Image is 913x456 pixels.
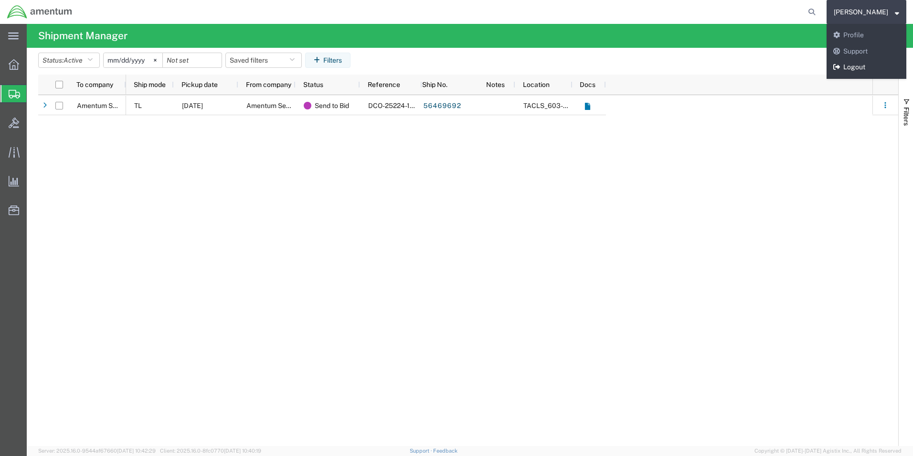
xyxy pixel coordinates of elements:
[486,81,505,88] span: Notes
[523,102,702,109] span: TACLS_603-Concord, NH
[76,81,113,88] span: To company
[303,81,323,88] span: Status
[246,102,318,109] span: Amentum Services, Inc.
[38,24,127,48] h4: Shipment Manager
[117,448,156,454] span: [DATE] 10:42:29
[827,27,906,43] a: Profile
[433,448,457,454] a: Feedback
[368,102,431,109] span: DCO-25224-166700
[410,448,434,454] a: Support
[7,5,73,19] img: logo
[833,6,900,18] button: [PERSON_NAME]
[134,81,166,88] span: Ship mode
[38,448,156,454] span: Server: 2025.16.0-9544af67660
[224,448,261,454] span: [DATE] 10:40:19
[182,102,203,109] span: 08/13/2025
[163,53,222,67] input: Not set
[225,53,302,68] button: Saved filters
[246,81,291,88] span: From company
[422,81,447,88] span: Ship No.
[305,53,350,68] button: Filters
[368,81,400,88] span: Reference
[523,81,550,88] span: Location
[160,448,261,454] span: Client: 2025.16.0-8fc0770
[827,59,906,76] a: Logout
[77,102,149,109] span: Amentum Services, Inc.
[827,43,906,60] a: Support
[754,447,902,455] span: Copyright © [DATE]-[DATE] Agistix Inc., All Rights Reserved
[134,102,142,109] span: TL
[580,81,595,88] span: Docs
[902,107,910,126] span: Filters
[834,7,888,17] span: Marcus McGuire
[181,81,218,88] span: Pickup date
[104,53,162,67] input: Not set
[423,98,462,114] a: 56469692
[64,56,83,64] span: Active
[38,53,100,68] button: Status:Active
[315,96,349,116] span: Send to Bid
